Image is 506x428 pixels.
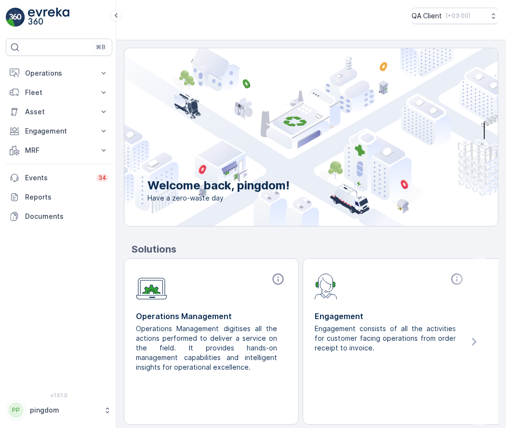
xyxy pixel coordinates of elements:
a: Documents [6,207,112,226]
p: pingdom [30,405,99,415]
button: Fleet [6,83,112,102]
p: Engagement [315,310,466,322]
p: Fleet [25,88,93,97]
p: ( +03:00 ) [446,12,470,20]
img: logo_light-DOdMpM7g.png [28,8,69,27]
span: v 1.51.0 [6,392,112,398]
img: logo [6,8,25,27]
p: Reports [25,192,108,202]
p: Operations [25,68,93,78]
p: Engagement consists of all the activities for customer facing operations from order receipt to in... [315,324,458,353]
img: module-icon [136,272,167,300]
p: Engagement [25,126,93,136]
button: PPpingdom [6,400,112,420]
p: QA Client [412,11,442,21]
a: Reports [6,187,112,207]
p: Welcome back, pingdom! [147,178,290,193]
button: Operations [6,64,112,83]
button: Engagement [6,121,112,141]
button: Asset [6,102,112,121]
p: 34 [98,174,107,182]
img: city illustration [81,48,498,226]
p: Asset [25,107,93,117]
p: Documents [25,212,108,221]
p: Solutions [132,242,498,256]
p: Operations Management digitises all the actions performed to deliver a service on the field. It p... [136,324,279,372]
p: MRF [25,146,93,155]
div: PP [8,402,24,418]
img: module-icon [315,272,337,299]
button: MRF [6,141,112,160]
p: ⌘B [96,43,106,51]
p: Operations Management [136,310,287,322]
a: Events34 [6,168,112,187]
span: Have a zero-waste day [147,193,290,203]
button: QA Client(+03:00) [412,8,498,24]
p: Events [25,173,91,183]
